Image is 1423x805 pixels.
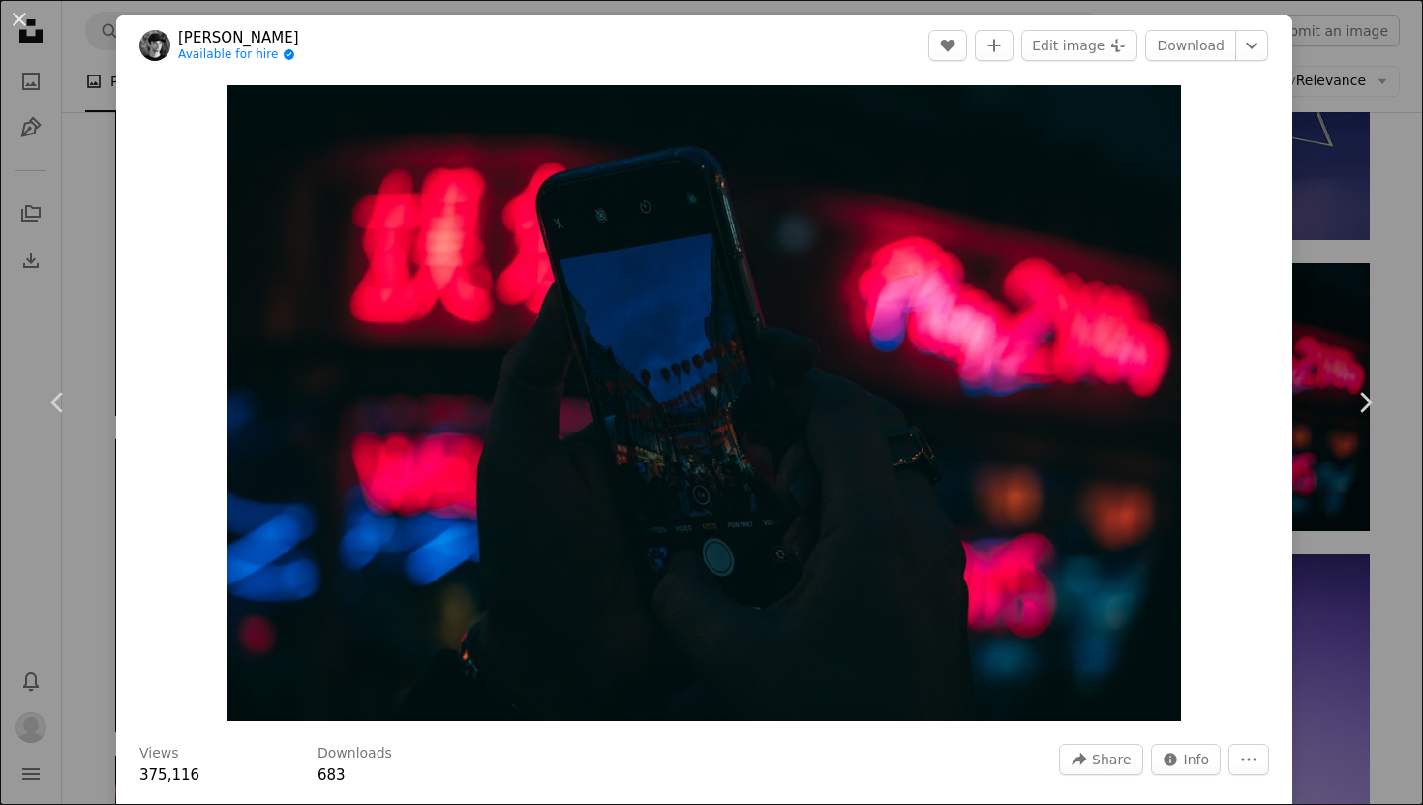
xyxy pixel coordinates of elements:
[139,766,199,784] span: 375,116
[318,744,392,763] h3: Downloads
[1307,310,1423,495] a: Next
[928,30,967,61] button: Like
[1184,745,1210,774] span: Info
[139,30,170,61] img: Go to Tommy van Kessel's profile
[1228,744,1269,775] button: More Actions
[1059,744,1142,775] button: Share this image
[178,28,299,47] a: [PERSON_NAME]
[975,30,1014,61] button: Add to Collection
[178,47,299,63] a: Available for hire
[1021,30,1137,61] button: Edit image
[1145,30,1236,61] a: Download
[139,744,179,763] h3: Views
[227,85,1182,721] button: Zoom in on this image
[1151,744,1222,775] button: Stats about this image
[227,85,1182,721] img: black Android smartphone with black case
[318,766,346,784] span: 683
[1235,30,1268,61] button: Choose download size
[1092,745,1131,774] span: Share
